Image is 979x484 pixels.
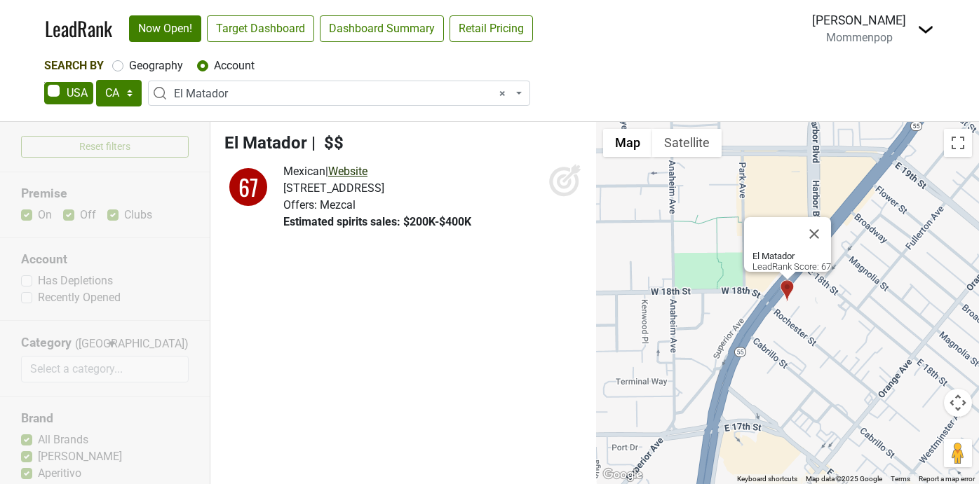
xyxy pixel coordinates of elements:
[44,59,104,72] span: Search By
[320,15,444,42] a: Dashboard Summary
[780,279,795,303] div: El Matador
[652,129,722,157] button: Show satellite imagery
[600,466,646,484] img: Google
[944,389,972,417] button: Map camera controls
[45,14,112,43] a: LeadRank
[129,15,201,42] a: Now Open!
[283,215,471,228] span: Estimated spirits sales: $200K-$400K
[944,439,972,467] button: Drag Pegman onto the map to open Street View
[499,85,506,102] span: Remove all items
[752,251,795,261] b: El Matador
[737,474,797,484] button: Keyboard shortcuts
[797,217,831,251] button: Close
[283,198,317,212] span: Offers:
[283,163,471,180] div: |
[752,251,831,272] div: LeadRank Score: 67
[129,57,183,74] label: Geography
[603,129,652,157] button: Show street map
[328,165,367,178] a: Website
[450,15,533,42] a: Retail Pricing
[812,11,906,29] div: [PERSON_NAME]
[224,163,272,211] img: quadrant_split.svg
[148,81,530,106] span: El Matador
[207,15,314,42] a: Target Dashboard
[227,166,269,208] div: 67
[311,133,344,153] span: | $$
[919,475,975,483] a: Report a map error
[600,466,646,484] a: Open this area in Google Maps (opens a new window)
[944,129,972,157] button: Toggle fullscreen view
[806,475,882,483] span: Map data ©2025 Google
[174,85,513,102] span: El Matador
[826,31,893,44] span: Mommenpop
[214,57,255,74] label: Account
[917,21,934,38] img: Dropdown Menu
[224,133,307,153] span: El Matador
[283,181,384,195] span: [STREET_ADDRESS]
[283,165,325,178] span: Mexican
[891,475,910,483] a: Terms (opens in new tab)
[320,198,356,212] span: Mezcal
